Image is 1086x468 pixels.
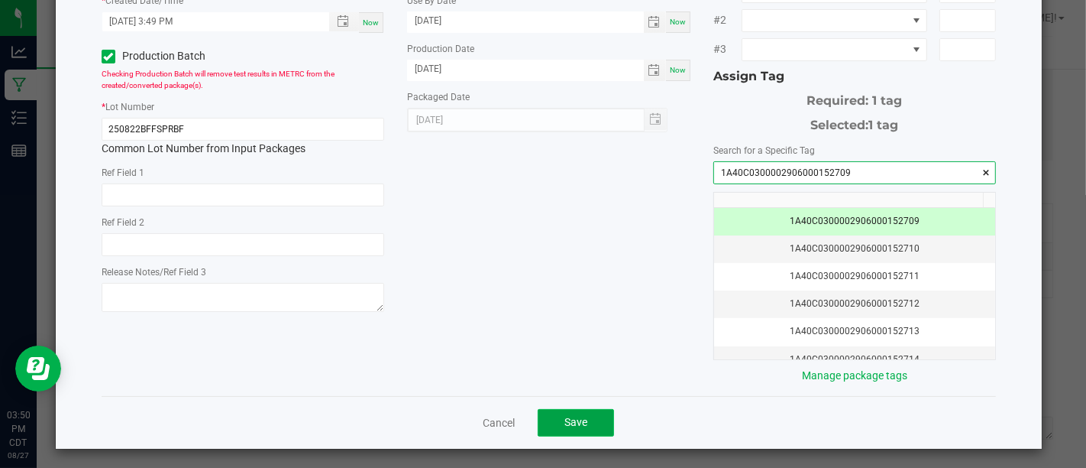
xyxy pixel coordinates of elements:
[407,60,644,79] input: Date
[723,297,986,311] div: 1A40C0300002906000152712
[102,48,231,64] label: Production Batch
[102,12,313,31] input: Created Datetime
[981,165,991,180] span: clear
[102,166,144,180] label: Ref Field 1
[670,66,686,74] span: Now
[564,416,587,428] span: Save
[538,409,614,437] button: Save
[407,90,470,104] label: Packaged Date
[713,144,815,158] label: Search for a Specific Tag
[723,242,986,256] div: 1A40C0300002906000152710
[102,70,335,89] span: Checking Production Batch will remove test results in METRC from the created/converted package(s).
[723,353,986,367] div: 1A40C0300002906000152714
[723,269,986,284] div: 1A40C0300002906000152711
[723,214,986,229] div: 1A40C0300002906000152709
[713,110,996,135] div: Selected:
[742,9,927,32] span: NO DATA FOUND
[670,18,686,26] span: Now
[713,12,742,28] span: #2
[644,11,666,33] span: Toggle calendar
[644,60,666,81] span: Toggle calendar
[723,324,986,339] div: 1A40C0300002906000152713
[407,42,474,56] label: Production Date
[713,86,996,110] div: Required: 1 tag
[363,18,379,27] span: Now
[802,369,907,382] a: Manage package tags
[105,100,154,114] label: Lot Number
[15,346,61,392] iframe: Resource center
[742,38,927,61] span: NO DATA FOUND
[868,118,898,132] span: 1 tag
[713,67,996,86] div: Assign Tag
[102,118,384,157] div: Common Lot Number from Input Packages
[102,265,206,279] label: Release Notes/Ref Field 3
[329,12,359,31] span: Toggle popup
[407,11,644,31] input: Date
[102,216,144,229] label: Ref Field 2
[713,41,742,57] span: #3
[483,415,515,431] a: Cancel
